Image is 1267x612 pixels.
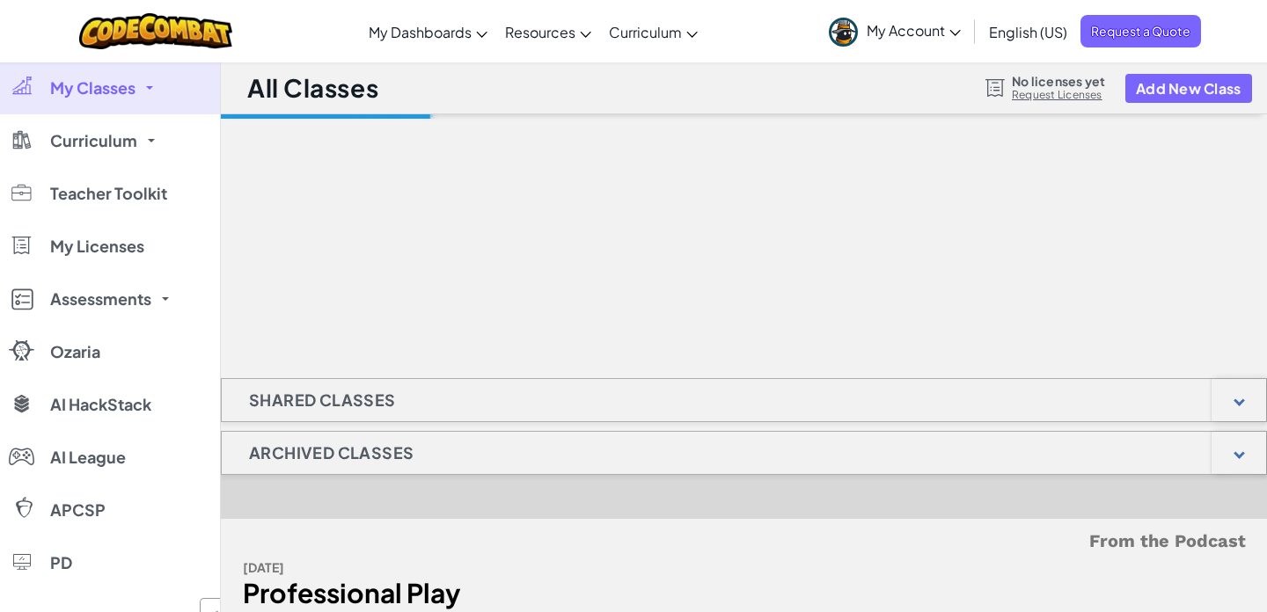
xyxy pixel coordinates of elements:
span: Curriculum [50,133,137,149]
h5: From the Podcast [243,528,1246,555]
span: Assessments [50,291,151,307]
span: My Dashboards [369,23,472,41]
span: My Classes [50,80,135,96]
a: My Account [820,4,970,59]
h1: All Classes [247,71,378,105]
a: Curriculum [600,8,707,55]
span: My Licenses [50,238,144,254]
div: Professional Play [243,580,731,606]
a: English (US) [980,8,1076,55]
span: Curriculum [609,23,682,41]
div: [DATE] [243,555,731,580]
img: avatar [829,18,858,47]
button: Add New Class [1125,74,1252,103]
span: English (US) [989,23,1067,41]
span: AI HackStack [50,397,151,412]
span: Ozaria [50,344,100,360]
a: Request a Quote [1080,15,1201,47]
a: Resources [496,8,600,55]
h1: Archived Classes [222,431,441,475]
a: My Dashboards [360,8,496,55]
a: Request Licenses [1012,88,1105,102]
span: No licenses yet [1012,74,1105,88]
img: CodeCombat logo [79,13,233,49]
span: Teacher Toolkit [50,186,167,201]
span: My Account [867,21,961,40]
h1: Shared Classes [222,378,423,422]
span: AI League [50,449,126,465]
span: Resources [505,23,575,41]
